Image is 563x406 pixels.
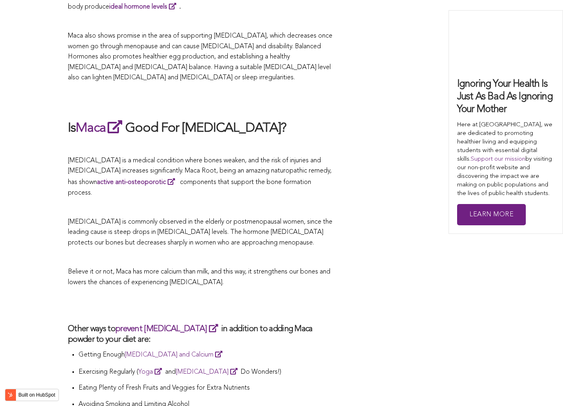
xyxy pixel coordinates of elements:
a: Yoga [138,369,165,375]
p: Getting Enough [79,349,334,361]
img: HubSpot sprocket logo [5,390,15,400]
h3: Other ways to in addition to adding Maca powder to your diet are: [68,323,334,345]
p: Exercising Regularly ( and Do Wonders!) [79,366,334,378]
strong: . [109,4,181,10]
span: Maca also shows promise in the area of supporting [MEDICAL_DATA], which decreases once women go t... [68,33,332,81]
button: Built on HubSpot [5,389,59,401]
a: [MEDICAL_DATA] and Calcium [125,352,226,358]
a: prevent [MEDICAL_DATA] [115,325,221,333]
iframe: Chat Widget [522,367,563,406]
a: Maca [76,122,125,135]
a: ideal hormone levels [109,4,179,10]
p: Eating Plenty of Fresh Fruits and Veggies for Extra Nutrients [79,383,334,394]
h2: Is Good For [MEDICAL_DATA]? [68,119,334,137]
label: Built on HubSpot [15,390,58,400]
span: [MEDICAL_DATA] is commonly observed in the elderly or postmenopausal women, since the leading cau... [68,219,332,246]
a: Learn More [457,204,526,226]
a: [MEDICAL_DATA] [176,369,241,375]
span: Believe it or not, Maca has more calcium than milk, and this way, it strengthens our bones and lo... [68,269,330,286]
a: active anti-osteoporotic [97,179,178,186]
span: [MEDICAL_DATA] is a medical condition where bones weaken, and the risk of injuries and [MEDICAL_D... [68,157,332,196]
